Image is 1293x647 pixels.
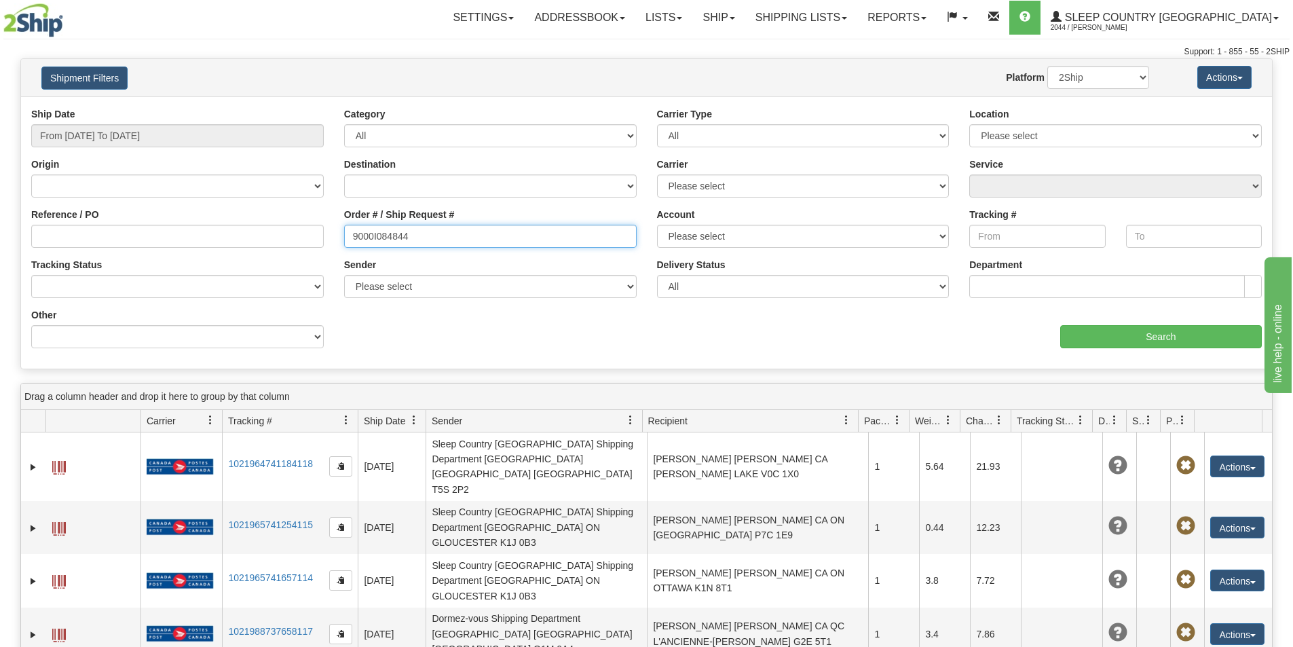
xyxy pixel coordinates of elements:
a: Tracking Status filter column settings [1069,409,1092,432]
td: [PERSON_NAME] [PERSON_NAME] CA ON [GEOGRAPHIC_DATA] P7C 1E9 [647,501,868,554]
label: Other [31,308,56,322]
label: Location [969,107,1009,121]
a: Ship Date filter column settings [402,409,426,432]
label: Tracking # [969,208,1016,221]
td: 0.44 [919,501,970,554]
a: 1021988737658117 [228,626,313,637]
span: Recipient [648,414,688,428]
input: To [1126,225,1262,248]
span: Shipment Issues [1132,414,1144,428]
a: Lists [635,1,692,35]
a: Label [52,569,66,591]
label: Delivery Status [657,258,726,272]
td: 1 [868,501,919,554]
label: Account [657,208,695,221]
a: Shipment Issues filter column settings [1137,409,1160,432]
a: 1021964741184118 [228,458,313,469]
span: Ship Date [364,414,405,428]
td: Sleep Country [GEOGRAPHIC_DATA] Shipping Department [GEOGRAPHIC_DATA] ON GLOUCESTER K1J 0B3 [426,501,647,554]
td: 12.23 [970,501,1021,554]
button: Actions [1210,570,1264,591]
span: Charge [966,414,994,428]
span: Weight [915,414,943,428]
a: Ship [692,1,745,35]
span: Unknown [1108,456,1127,475]
td: Sleep Country [GEOGRAPHIC_DATA] Shipping Department [GEOGRAPHIC_DATA] [GEOGRAPHIC_DATA] [GEOGRAPH... [426,432,647,501]
label: Service [969,158,1003,171]
a: Expand [26,460,40,474]
a: Sender filter column settings [619,409,642,432]
img: 20 - Canada Post [147,458,213,475]
a: Addressbook [524,1,635,35]
a: 1021965741657114 [228,572,313,583]
a: Expand [26,574,40,588]
span: Carrier [147,414,176,428]
label: Tracking Status [31,258,102,272]
button: Shipment Filters [41,67,128,90]
span: Unknown [1108,570,1127,589]
label: Order # / Ship Request # [344,208,455,221]
label: Department [969,258,1022,272]
a: Settings [443,1,524,35]
a: Charge filter column settings [988,409,1011,432]
td: [PERSON_NAME] [PERSON_NAME] CA ON OTTAWA K1N 8T1 [647,554,868,607]
img: 20 - Canada Post [147,519,213,536]
label: Carrier Type [657,107,712,121]
label: Ship Date [31,107,75,121]
span: Pickup Not Assigned [1176,570,1195,589]
a: Carrier filter column settings [199,409,222,432]
span: Tracking # [228,414,272,428]
td: 7.72 [970,554,1021,607]
span: Unknown [1108,623,1127,642]
td: 1 [868,432,919,501]
label: Platform [1006,71,1045,84]
label: Carrier [657,158,688,171]
span: Pickup Not Assigned [1176,456,1195,475]
img: 20 - Canada Post [147,625,213,642]
span: Sender [432,414,462,428]
td: 3.8 [919,554,970,607]
a: Shipping lists [745,1,857,35]
td: 5.64 [919,432,970,501]
span: 2044 / [PERSON_NAME] [1051,21,1153,35]
a: Expand [26,521,40,535]
span: Pickup Not Assigned [1176,623,1195,642]
span: Packages [864,414,893,428]
button: Actions [1210,456,1264,477]
span: Pickup Not Assigned [1176,517,1195,536]
img: 20 - Canada Post [147,572,213,589]
a: Reports [857,1,937,35]
img: logo2044.jpg [3,3,63,37]
input: Search [1060,325,1262,348]
div: grid grouping header [21,384,1272,410]
span: Delivery Status [1098,414,1110,428]
td: [PERSON_NAME] [PERSON_NAME] CA [PERSON_NAME] LAKE V0C 1X0 [647,432,868,501]
label: Reference / PO [31,208,99,221]
div: live help - online [10,8,126,24]
input: From [969,225,1105,248]
a: Pickup Status filter column settings [1171,409,1194,432]
td: 1 [868,554,919,607]
label: Sender [344,258,376,272]
span: Tracking Status [1017,414,1076,428]
a: Label [52,455,66,477]
button: Copy to clipboard [329,456,352,477]
a: Delivery Status filter column settings [1103,409,1126,432]
label: Destination [344,158,396,171]
span: Pickup Status [1166,414,1178,428]
span: Unknown [1108,517,1127,536]
a: Weight filter column settings [937,409,960,432]
button: Copy to clipboard [329,570,352,591]
button: Actions [1197,66,1252,89]
button: Copy to clipboard [329,517,352,538]
label: Category [344,107,386,121]
td: [DATE] [358,501,426,554]
a: Tracking # filter column settings [335,409,358,432]
label: Origin [31,158,59,171]
a: 1021965741254115 [228,519,313,530]
a: Packages filter column settings [886,409,909,432]
button: Actions [1210,517,1264,538]
div: Support: 1 - 855 - 55 - 2SHIP [3,46,1290,58]
a: Sleep Country [GEOGRAPHIC_DATA] 2044 / [PERSON_NAME] [1041,1,1289,35]
button: Copy to clipboard [329,624,352,644]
